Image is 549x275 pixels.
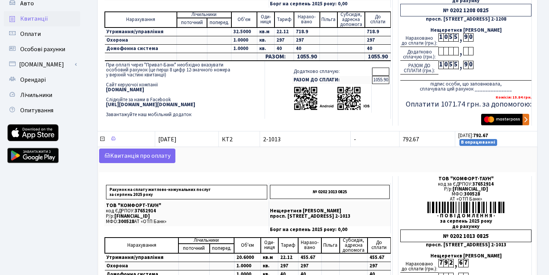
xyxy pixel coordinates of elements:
td: 1055.90 [294,53,320,61]
span: 300528 [464,191,480,197]
p: МФО: АТ «ОТП Банк» [106,219,267,224]
td: Лічильники [177,12,231,18]
div: 0 [468,61,473,69]
td: Оди- ниця [257,12,274,27]
td: 297 [294,36,320,44]
td: Утримання/управління [105,253,178,262]
a: Особові рахунки [4,42,80,57]
td: Пільга [321,238,339,253]
div: 5 [448,33,453,42]
td: 455.67 [298,253,321,262]
div: Нараховано до сплати (грн.): [400,259,438,273]
span: 792.67 [403,135,419,144]
td: 1.0000 [234,262,260,270]
td: кв. [257,44,274,53]
td: 455.67 [368,253,391,262]
p: Рахунок на сплату житлово-комунальних послуг за серпень 2025 року [106,185,267,199]
td: Субсидія, адресна допомога [337,12,364,27]
div: Нещеретнєв [PERSON_NAME] [400,254,531,259]
td: Об'єм [231,12,257,27]
span: 2-1013 [263,136,347,142]
td: 1055.90 [365,53,391,61]
a: Опитування [4,103,80,118]
span: Квитанції [20,15,48,23]
div: до рахунку [400,224,531,229]
td: 20.6000 [234,253,260,262]
div: 1 [438,33,443,42]
div: просп. [STREET_ADDRESS] 2-1208 [400,17,531,22]
div: ТОВ "КОМФОРТ-ТАУН" [400,176,531,181]
td: 40 [274,44,294,53]
span: 37652914 [135,207,156,214]
td: 718.9 [294,27,320,36]
div: , [458,47,463,56]
td: 1055.90 [372,76,389,84]
small: В опрацюванні [459,139,498,146]
span: Лічильники [20,91,52,99]
div: 9 [463,33,468,42]
p: Борг на серпень 2025 року: 0,00 [270,227,390,232]
b: [DOMAIN_NAME] [106,86,144,93]
p: код ЄДРПОУ: [106,209,267,214]
td: Домофонна система [105,44,177,53]
td: Субсидія, адресна допомога [340,238,368,253]
p: просп. [STREET_ADDRESS] 2-1013 [270,214,390,219]
b: 792.67 [473,132,488,139]
a: Лічильники [4,87,80,103]
td: 297 [274,36,294,44]
td: РАЗОМ: [257,53,294,61]
td: Нарахування [105,12,177,27]
div: 1 [438,61,443,69]
span: Особові рахунки [20,45,65,53]
p: ТОВ "КОМФОРТ-ТАУН" [106,203,267,208]
td: поперед. [207,18,231,27]
td: При оплаті через "Приват-Банк" необхідно вказувати особовий рахунок (це перші 8 цифр 12-значного ... [104,61,265,119]
div: , [458,33,463,42]
td: 40 [294,44,320,53]
div: Додатково сплачую (грн.): [400,47,438,61]
td: поточний [178,244,210,253]
td: 1.0000 [231,44,257,53]
div: 0 [443,61,448,69]
span: 300528 [118,218,134,225]
div: 5 [453,33,458,42]
div: 0 [468,33,473,42]
a: [DOMAIN_NAME] [4,57,80,72]
b: [URL][DOMAIN_NAME][DOMAIN_NAME] [106,101,195,108]
td: 718.9 [365,27,391,36]
td: 297 [365,36,391,44]
span: - [354,135,356,144]
td: Нарахо- вано [298,238,321,253]
div: 0 [443,33,448,42]
div: Нараховано до сплати (грн.): [400,33,438,47]
img: apps-qrcodes.png [294,86,370,111]
td: До cплати [368,238,391,253]
div: 5 [448,61,453,69]
img: Masterpass [481,114,529,125]
span: КТ2 [222,136,256,142]
td: кв.м [261,253,278,262]
span: 37652914 [472,181,494,188]
b: Комісія: 15.84 грн. [496,94,531,100]
span: [FINANCIAL_ID] [114,213,150,220]
p: № 0202 1013 0825 [270,185,390,199]
td: кв. [257,36,274,44]
div: Р/р: [400,187,531,192]
h5: Оплатити 1071.74 грн. за допомогою: [400,100,531,109]
div: 7 [438,259,443,267]
div: код за ЄДРПОУ: [400,182,531,187]
td: поперед. [210,244,234,253]
td: 22.12 [274,27,294,36]
div: за серпень 2025 року [400,219,531,224]
a: Квитанції [4,11,80,26]
td: кв. [261,262,278,270]
span: [FINANCIAL_ID] [453,186,488,192]
td: Оди- ниця [261,238,278,253]
td: кв.м [257,27,274,36]
span: Орендарі [20,76,46,84]
p: Борг на серпень 2025 року: 0,00 [270,2,390,6]
div: № 0202 1013 0825 [400,230,531,242]
a: Орендарі [4,72,80,87]
div: , [453,259,458,268]
div: 5 [453,61,458,69]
